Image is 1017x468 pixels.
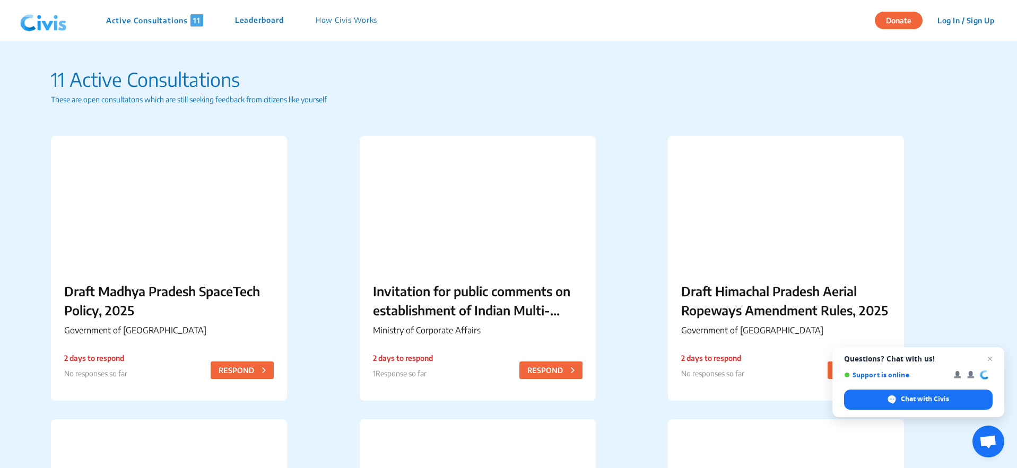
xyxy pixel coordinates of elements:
p: Leaderboard [235,14,284,27]
p: Draft Himachal Pradesh Aerial Ropeways Amendment Rules, 2025 [681,281,891,320]
a: Draft Himachal Pradesh Aerial Ropeways Amendment Rules, 2025Government of [GEOGRAPHIC_DATA]2 days... [668,136,904,401]
p: 2 days to respond [64,352,127,364]
span: Close chat [984,352,996,365]
p: Government of [GEOGRAPHIC_DATA] [681,324,891,337]
span: No responses so far [64,369,127,378]
span: 11 [190,14,203,27]
p: 11 Active Consultations [51,65,966,94]
p: Government of [GEOGRAPHIC_DATA] [64,324,274,337]
p: How Civis Works [316,14,378,27]
button: RESPOND [828,361,891,379]
p: Invitation for public comments on establishment of Indian Multi-Disciplinary Partnership (MDP) firms [373,281,583,320]
a: Donate [875,14,931,25]
p: Draft Madhya Pradesh SpaceTech Policy, 2025 [64,281,274,320]
a: Draft Madhya Pradesh SpaceTech Policy, 2025Government of [GEOGRAPHIC_DATA]2 days to respond No re... [51,136,287,401]
a: Invitation for public comments on establishment of Indian Multi-Disciplinary Partnership (MDP) fi... [360,136,596,401]
span: No responses so far [681,369,744,378]
button: RESPOND [519,361,583,379]
div: Open chat [972,426,1004,457]
p: 2 days to respond [681,352,744,364]
button: Log In / Sign Up [931,12,1001,29]
button: RESPOND [211,361,274,379]
p: These are open consultatons which are still seeking feedback from citizens like yourself [51,94,966,105]
img: navlogo.png [16,5,71,37]
span: Chat with Civis [901,394,949,404]
span: Response so far [376,369,427,378]
button: Donate [875,12,923,29]
div: Chat with Civis [844,390,993,410]
span: Questions? Chat with us! [844,355,993,363]
p: 1 [373,368,433,379]
p: Ministry of Corporate Affairs [373,324,583,337]
span: Support is online [844,371,946,379]
p: Active Consultations [106,14,203,27]
p: 2 days to respond [373,352,433,364]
